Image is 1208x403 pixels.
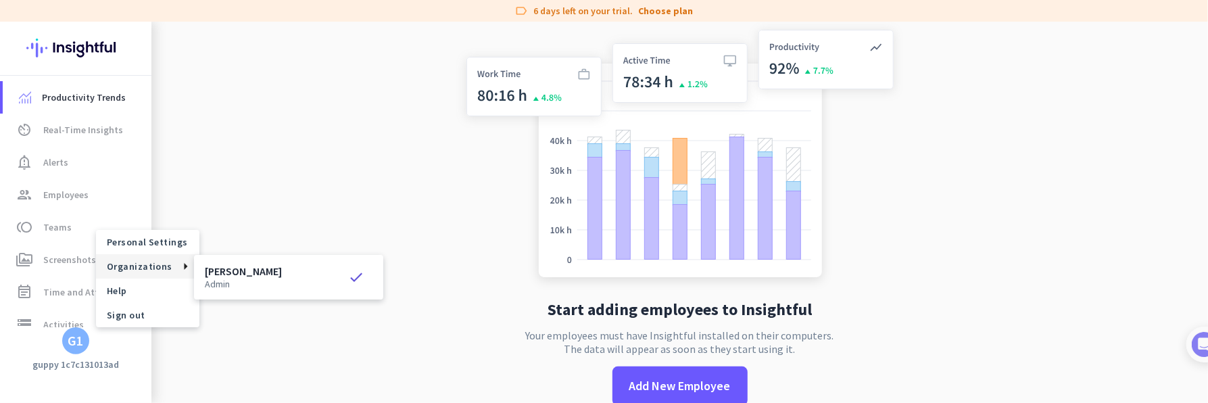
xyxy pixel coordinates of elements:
span: Sign out [107,309,189,321]
span: Help [107,285,189,297]
span: Personal Settings [107,236,189,248]
i: check [348,269,372,285]
span: Organizations [107,260,172,272]
h3: [PERSON_NAME] [205,266,282,277]
p: admin [205,279,282,289]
